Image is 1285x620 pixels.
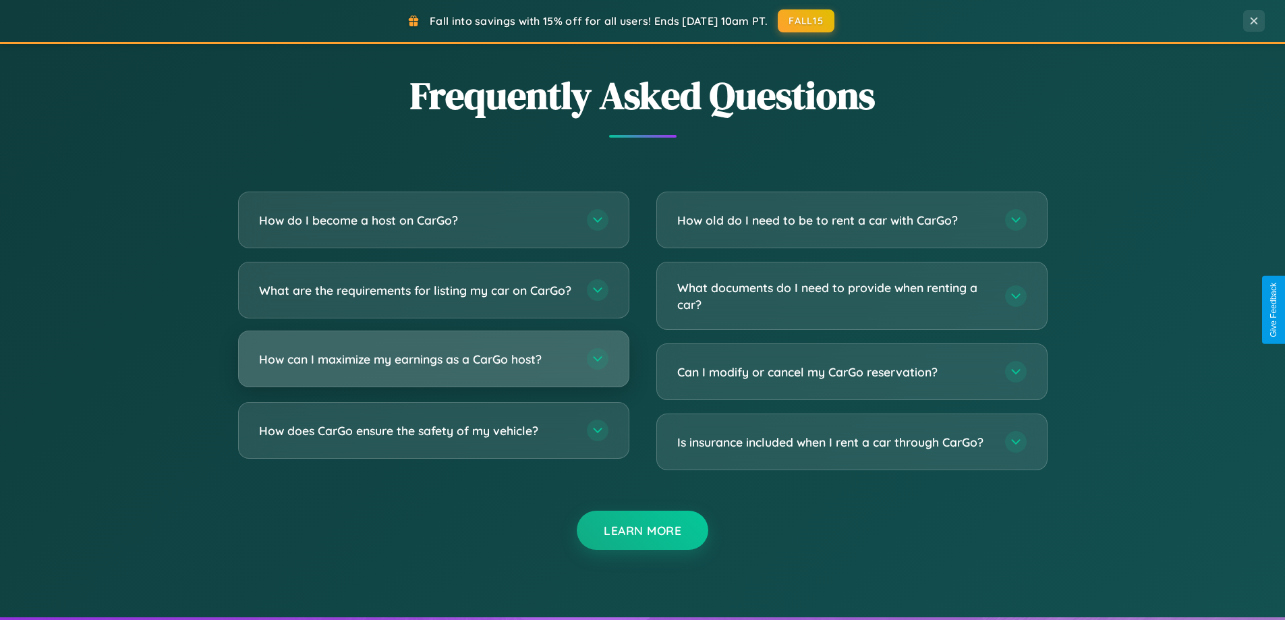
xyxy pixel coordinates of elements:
[259,212,573,229] h3: How do I become a host on CarGo?
[259,422,573,439] h3: How does CarGo ensure the safety of my vehicle?
[778,9,834,32] button: FALL15
[430,14,768,28] span: Fall into savings with 15% off for all users! Ends [DATE] 10am PT.
[677,364,992,381] h3: Can I modify or cancel my CarGo reservation?
[1269,283,1278,337] div: Give Feedback
[259,282,573,299] h3: What are the requirements for listing my car on CarGo?
[577,511,708,550] button: Learn More
[677,212,992,229] h3: How old do I need to be to rent a car with CarGo?
[259,351,573,368] h3: How can I maximize my earnings as a CarGo host?
[677,279,992,312] h3: What documents do I need to provide when renting a car?
[238,69,1048,121] h2: Frequently Asked Questions
[677,434,992,451] h3: Is insurance included when I rent a car through CarGo?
